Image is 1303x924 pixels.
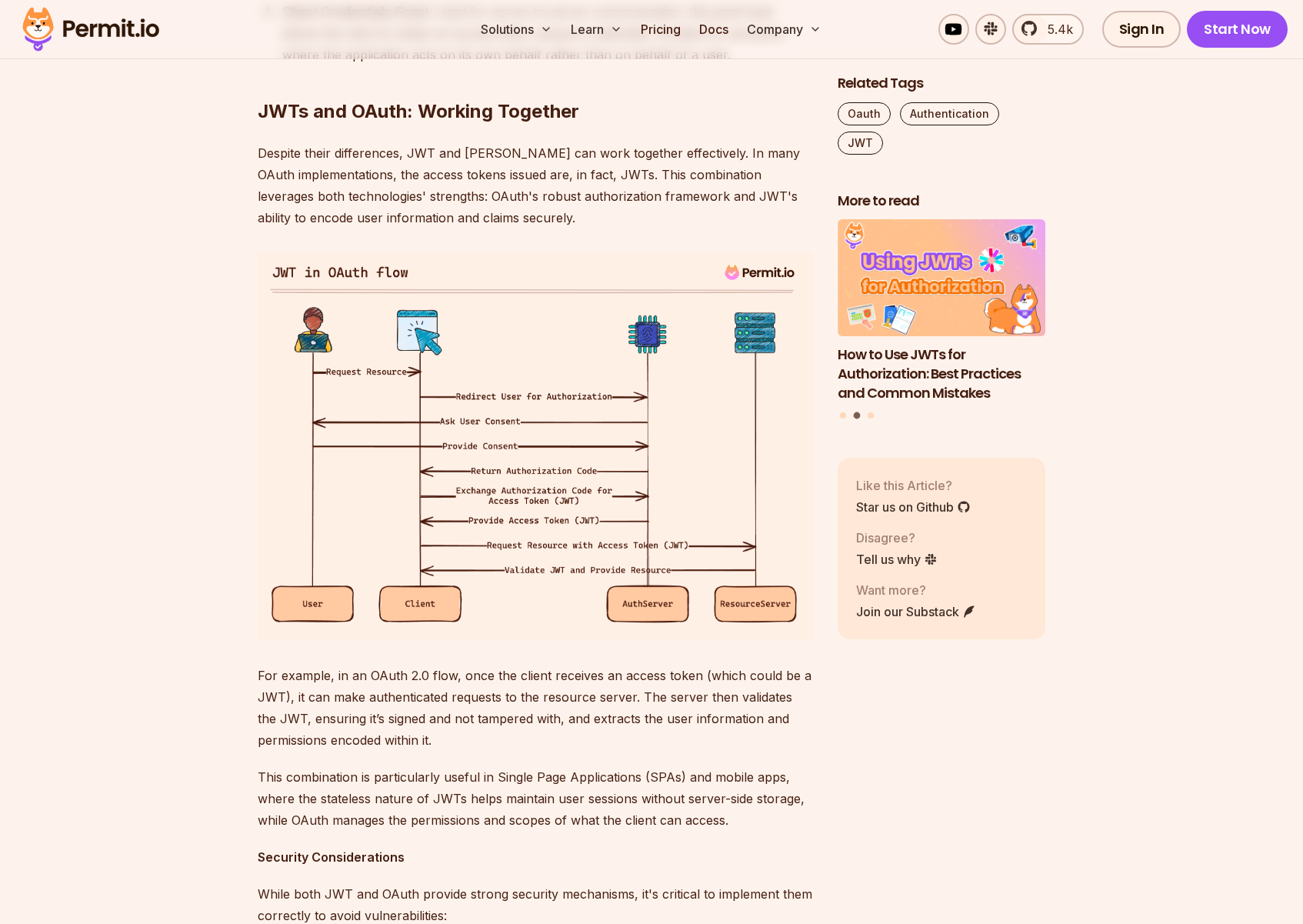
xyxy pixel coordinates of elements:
button: Go to slide 1 [840,412,846,419]
a: Docs [693,14,735,45]
li: 2 of 3 [838,220,1045,403]
a: 5.4k [1012,14,1084,45]
img: Untitled (3) (1).png [258,253,813,639]
p: Like this Article? [856,476,971,495]
span: 5.4k [1038,20,1073,38]
h2: More to read [838,192,1045,211]
a: JWT [838,132,883,155]
p: Despite their differences, JWT and [PERSON_NAME] can work together effectively. In many OAuth imp... [258,142,813,228]
strong: Security Considerations [258,849,405,865]
a: Sign In [1102,11,1181,48]
img: Permit logo [15,3,166,55]
a: Star us on Github [856,498,971,516]
a: Oauth [838,102,891,125]
p: Want more? [856,581,976,599]
p: For example, in an OAuth 2.0 flow, once the client receives an access token (which could be a JWT... [258,665,813,751]
a: Tell us why [856,550,938,569]
p: Disagree? [856,529,938,547]
div: Posts [838,220,1045,422]
h3: How to Use JWTs for Authorization: Best Practices and Common Mistakes [838,345,1045,402]
button: Company [741,14,828,45]
button: Go to slide 2 [854,412,861,419]
button: Go to slide 3 [868,412,874,419]
strong: JWTs and OAuth: Working Together [258,100,579,122]
h2: Related Tags [838,74,1045,93]
img: How to Use JWTs for Authorization: Best Practices and Common Mistakes [838,220,1045,337]
a: Authentication [900,102,999,125]
button: Learn [565,14,628,45]
a: Start Now [1187,11,1288,48]
button: Solutions [475,14,558,45]
a: Join our Substack [856,602,976,621]
p: This combination is particularly useful in Single Page Applications (SPAs) and mobile apps, where... [258,766,813,831]
a: Pricing [635,14,687,45]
